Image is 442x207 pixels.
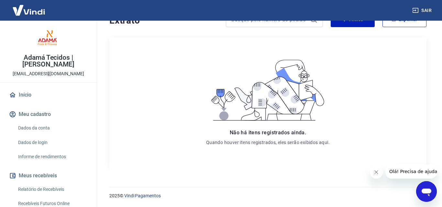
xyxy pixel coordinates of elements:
p: 2025 © [109,192,426,199]
button: Meu cadastro [8,107,89,121]
img: Vindi [8,0,50,20]
iframe: Botão para abrir a janela de mensagens [416,181,437,202]
iframe: Fechar mensagem [370,166,383,179]
p: Adamá Tecidos | [PERSON_NAME] [5,54,92,68]
a: Início [8,88,89,102]
a: Relatório de Recebíveis [16,183,89,196]
a: Dados da conta [16,121,89,135]
p: [EMAIL_ADDRESS][DOMAIN_NAME] [13,70,84,77]
button: Sair [411,5,434,16]
img: ec7a3d8a-4c9b-47c6-a75b-6af465cb6968.jpeg [36,26,61,52]
a: Vindi Pagamentos [124,193,161,198]
a: Informe de rendimentos [16,150,89,163]
span: Não há itens registrados ainda. [230,129,306,136]
button: Meus recebíveis [8,169,89,183]
iframe: Mensagem da empresa [385,164,437,179]
p: Quando houver itens registrados, eles serão exibidos aqui. [206,139,330,146]
span: Olá! Precisa de ajuda? [4,5,54,10]
a: Dados de login [16,136,89,149]
h4: Extrato [109,14,218,27]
